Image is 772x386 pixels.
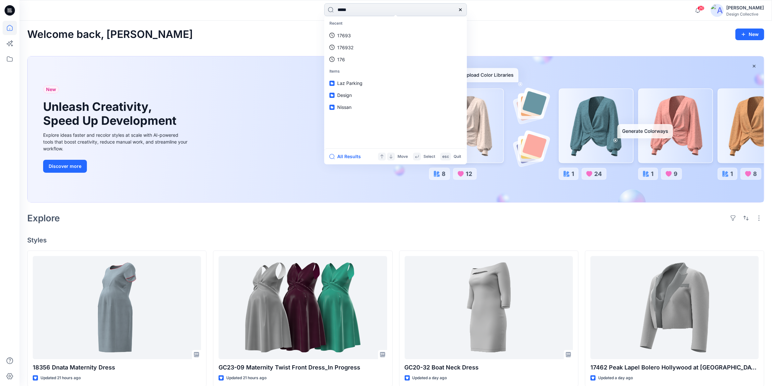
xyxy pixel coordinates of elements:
p: Updated a day ago [598,375,633,381]
a: 176932 [326,41,466,53]
p: Updated a day ago [412,375,447,381]
p: Updated 21 hours ago [41,375,81,381]
span: Laz Parking [337,80,362,86]
h4: Styles [27,236,764,244]
span: New [46,86,56,93]
p: 17462 Peak Lapel Bolero Hollywood at [GEOGRAPHIC_DATA] [590,363,759,372]
div: Explore ideas faster and recolor styles at scale with AI-powered tools that boost creativity, red... [43,132,189,152]
p: 176932 [337,44,353,51]
a: 18356 Dnata Maternity Dress [33,256,201,359]
p: 17693 [337,32,351,39]
p: GC23-09 Maternity Twist Front Dress_In Progress [219,363,387,372]
a: 176 [326,53,466,65]
a: 17693 [326,29,466,41]
a: GC23-09 Maternity Twist Front Dress_In Progress [219,256,387,359]
h2: Explore [27,213,60,223]
a: Discover more [43,160,189,173]
p: 18356 Dnata Maternity Dress [33,363,201,372]
p: GC20-32 Boat Neck Dress [405,363,573,372]
div: [PERSON_NAME] [726,4,764,12]
h2: Welcome back, [PERSON_NAME] [27,29,193,41]
p: Select [423,153,435,160]
p: Move [398,153,408,160]
span: Design [337,92,352,98]
p: Updated 21 hours ago [226,375,267,381]
button: All Results [329,153,365,160]
p: 176 [337,56,345,63]
a: Design [326,89,466,101]
a: GC20-32 Boat Neck Dress [405,256,573,359]
p: Recent [326,18,466,29]
p: esc [442,153,449,160]
p: Quit [454,153,461,160]
span: Nissan [337,104,351,110]
button: Discover more [43,160,87,173]
span: 20 [697,6,705,11]
a: 17462 Peak Lapel Bolero Hollywood at Pen National [590,256,759,359]
a: Laz Parking [326,77,466,89]
a: Nissan [326,101,466,113]
div: Design Collective [726,12,764,17]
p: Items [326,65,466,77]
button: New [735,29,764,40]
h1: Unleash Creativity, Speed Up Development [43,100,179,128]
img: avatar [711,4,724,17]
